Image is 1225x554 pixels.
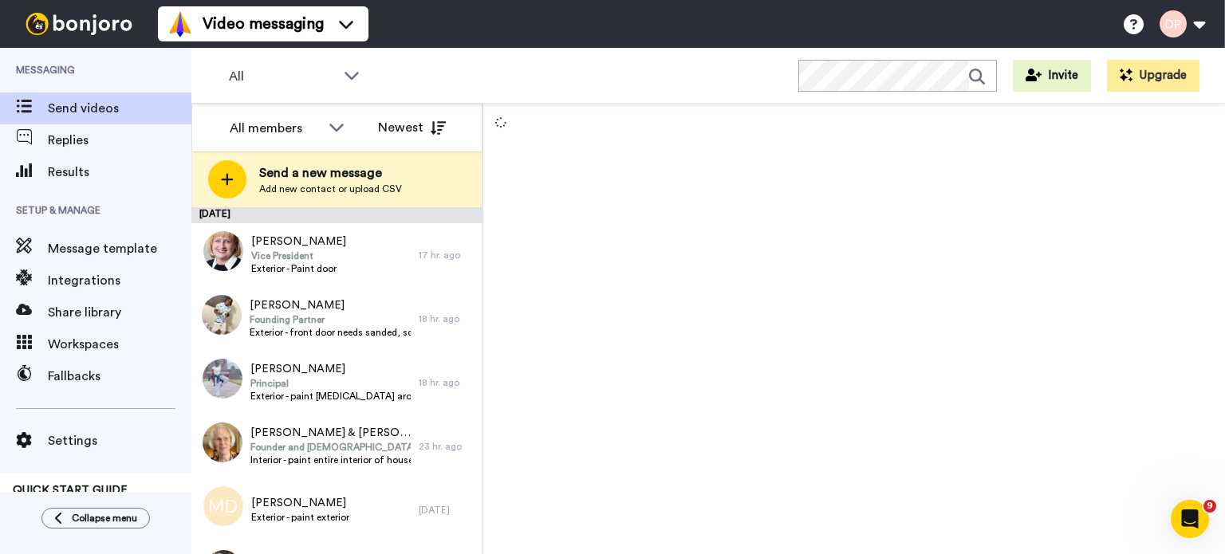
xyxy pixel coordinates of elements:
span: Workspaces [48,335,191,354]
span: Fallbacks [48,367,191,386]
iframe: Intercom live chat [1171,500,1209,538]
img: vm-color.svg [167,11,193,37]
span: Send a new message [259,163,402,183]
span: Add new contact or upload CSV [259,183,402,195]
span: [PERSON_NAME] & [PERSON_NAME] [250,425,411,441]
span: Video messaging [203,13,324,35]
span: Settings [48,431,191,450]
div: 18 hr. ago [419,312,475,325]
span: Results [48,163,191,182]
img: ed35b42d-d354-45d9-97c9-c6261f2c29c9.jpg [203,231,243,271]
button: Newest [366,112,458,143]
span: Message template [48,239,191,258]
span: [PERSON_NAME] [250,361,411,377]
span: Share library [48,303,191,322]
img: 303891ac-6bfa-4fe2-9621-caef6f692b65.jpg [202,295,242,335]
span: [PERSON_NAME] [250,297,411,313]
span: Exterior - front door needs sanded, scraped & sanded clear coat [250,326,411,339]
img: md.png [203,486,243,526]
div: 17 hr. ago [419,249,475,261]
span: Integrations [48,271,191,290]
img: 70711332-73ae-42a0-96d6-55848056c992.jpg [203,422,242,462]
span: Exterior - paint [MEDICAL_DATA] around full house [250,390,411,403]
div: [DATE] [191,207,483,223]
span: Replies [48,131,191,150]
div: [DATE] [419,504,475,517]
span: Founding Partner [250,313,411,326]
img: 98bb060d-4b55-4bd1-aa18-f7526a177d76.jpg [203,359,242,399]
div: 23 hr. ago [419,440,475,453]
img: bj-logo-header-white.svg [19,13,139,35]
span: Founder and [DEMOGRAPHIC_DATA] [250,441,411,454]
button: Collapse menu [41,508,150,528]
span: [PERSON_NAME] [251,234,346,249]
span: 9 [1203,500,1216,513]
span: Principal [250,377,411,390]
span: All [229,67,336,86]
span: Vice President [251,249,346,262]
span: Exterior - paint exterior [251,511,349,524]
button: Upgrade [1107,60,1199,92]
span: Send videos [48,99,191,118]
div: 18 hr. ago [419,376,475,389]
span: [PERSON_NAME] [251,495,349,511]
button: Invite [1013,60,1091,92]
span: Collapse menu [72,512,137,525]
span: Interior - paint entire interior of house [250,454,411,466]
span: Exterior - Paint door [251,262,346,275]
span: QUICK START GUIDE [13,485,128,496]
div: All members [230,119,321,138]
